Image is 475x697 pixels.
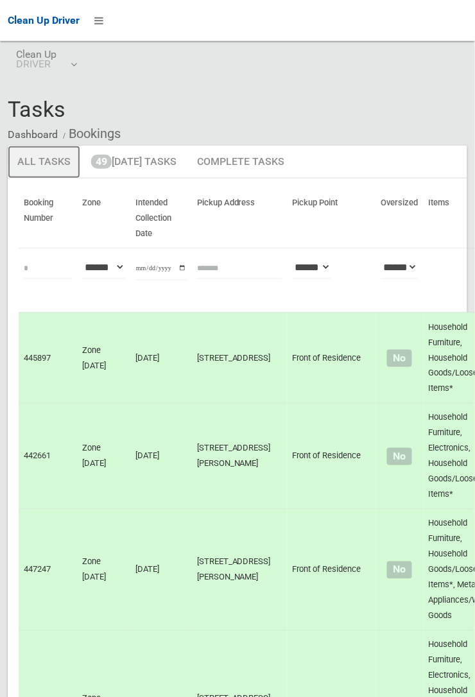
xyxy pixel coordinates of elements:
[387,562,412,579] span: No
[8,41,84,82] a: Clean UpDRIVER
[19,313,77,404] td: 445897
[187,146,294,179] a: Complete Tasks
[77,189,130,248] th: Zone
[288,510,376,631] td: Front of Residence
[8,128,58,141] a: Dashboard
[192,189,288,248] th: Pickup Address
[82,146,186,179] a: 49[DATE] Tasks
[130,313,192,404] td: [DATE]
[8,14,80,26] span: Clean Up Driver
[8,96,65,122] span: Tasks
[381,353,419,364] h4: Normal sized
[19,189,77,248] th: Booking Number
[60,122,121,146] li: Bookings
[77,313,130,404] td: Zone [DATE]
[19,510,77,631] td: 447247
[381,451,419,462] h4: Normal sized
[130,189,192,248] th: Intended Collection Date
[16,59,56,69] small: DRIVER
[130,510,192,631] td: [DATE]
[192,313,288,404] td: [STREET_ADDRESS]
[376,189,424,248] th: Oversized
[16,49,76,69] span: Clean Up
[192,404,288,510] td: [STREET_ADDRESS][PERSON_NAME]
[8,146,80,179] a: All Tasks
[288,404,376,510] td: Front of Residence
[288,189,376,248] th: Pickup Point
[130,404,192,510] td: [DATE]
[192,510,288,631] td: [STREET_ADDRESS][PERSON_NAME]
[77,510,130,631] td: Zone [DATE]
[19,404,77,510] td: 442661
[381,565,419,576] h4: Normal sized
[288,313,376,404] td: Front of Residence
[387,448,412,465] span: No
[91,155,112,169] span: 49
[387,350,412,367] span: No
[8,11,80,30] a: Clean Up Driver
[77,404,130,510] td: Zone [DATE]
